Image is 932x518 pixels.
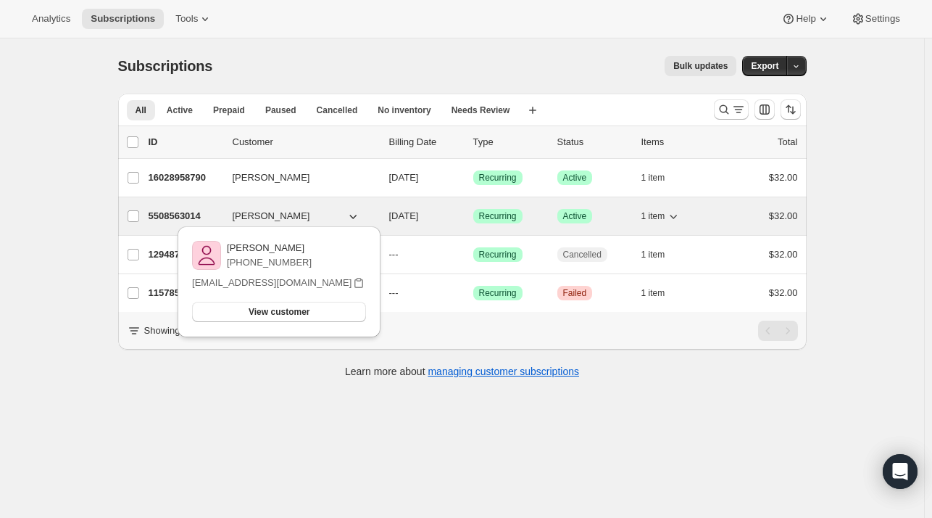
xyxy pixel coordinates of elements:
[563,249,602,260] span: Cancelled
[167,104,193,116] span: Active
[883,454,918,489] div: Open Intercom Messenger
[641,210,665,222] span: 1 item
[389,287,399,298] span: ---
[249,306,309,318] span: View customer
[227,241,312,255] p: [PERSON_NAME]
[224,205,369,228] button: [PERSON_NAME]
[479,210,517,222] span: Recurring
[149,247,221,262] p: 12948734022
[773,9,839,29] button: Help
[563,210,587,222] span: Active
[389,249,399,260] span: ---
[842,9,909,29] button: Settings
[751,60,778,72] span: Export
[778,135,797,149] p: Total
[149,286,221,300] p: 11578507334
[175,13,198,25] span: Tools
[149,209,221,223] p: 5508563014
[557,135,630,149] p: Status
[23,9,79,29] button: Analytics
[149,135,221,149] p: ID
[754,99,775,120] button: Customize table column order and visibility
[641,287,665,299] span: 1 item
[91,13,155,25] span: Subscriptions
[428,366,579,377] a: managing customer subscriptions
[32,13,70,25] span: Analytics
[781,99,801,120] button: Sort the results
[213,104,245,116] span: Prepaid
[192,276,351,290] p: [EMAIL_ADDRESS][DOMAIN_NAME]
[714,99,749,120] button: Search and filter results
[265,104,296,116] span: Paused
[378,104,430,116] span: No inventory
[192,241,221,270] img: variant image
[641,168,681,188] button: 1 item
[673,60,728,72] span: Bulk updates
[167,9,221,29] button: Tools
[479,172,517,184] span: Recurring
[769,249,798,260] span: $32.00
[769,287,798,298] span: $32.00
[473,135,546,149] div: Type
[389,172,419,183] span: [DATE]
[865,13,900,25] span: Settings
[665,56,736,76] button: Bulk updates
[563,172,587,184] span: Active
[233,209,310,223] span: [PERSON_NAME]
[149,168,798,188] div: 16028958790[PERSON_NAME][DATE]SuccessRecurringSuccessActive1 item$32.00
[452,104,510,116] span: Needs Review
[641,244,681,265] button: 1 item
[641,135,714,149] div: Items
[641,249,665,260] span: 1 item
[641,172,665,184] span: 1 item
[796,13,815,25] span: Help
[389,135,462,149] p: Billing Date
[769,210,798,221] span: $32.00
[389,210,419,221] span: [DATE]
[149,206,798,226] div: 5508563014[PERSON_NAME][DATE]SuccessRecurringSuccessActive1 item$32.00
[149,135,798,149] div: IDCustomerBilling DateTypeStatusItemsTotal
[479,287,517,299] span: Recurring
[641,283,681,303] button: 1 item
[345,364,579,379] p: Learn more about
[144,324,225,338] p: Showing 1 to 4 of 4
[118,58,213,74] span: Subscriptions
[317,104,358,116] span: Cancelled
[233,170,310,185] span: [PERSON_NAME]
[149,283,798,303] div: 11578507334[PERSON_NAME]---SuccessRecurringCriticalFailed1 item$32.00
[641,206,681,226] button: 1 item
[82,9,164,29] button: Subscriptions
[149,244,798,265] div: 12948734022[PERSON_NAME]---SuccessRecurringCancelled1 item$32.00
[233,135,378,149] p: Customer
[227,255,312,270] p: [PHONE_NUMBER]
[758,321,798,341] nav: Pagination
[149,170,221,185] p: 16028958790
[769,172,798,183] span: $32.00
[136,104,146,116] span: All
[563,287,587,299] span: Failed
[224,166,369,189] button: [PERSON_NAME]
[192,302,366,322] button: View customer
[521,100,544,120] button: Create new view
[479,249,517,260] span: Recurring
[742,56,787,76] button: Export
